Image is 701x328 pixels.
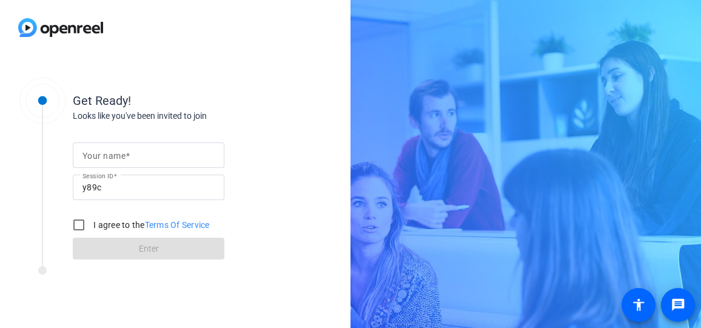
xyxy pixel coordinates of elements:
a: Terms Of Service [145,220,210,230]
mat-icon: accessibility [631,298,646,312]
div: Get Ready! [73,92,315,110]
mat-icon: message [671,298,685,312]
mat-label: Your name [82,151,126,161]
label: I agree to the [91,219,210,231]
div: Looks like you've been invited to join [73,110,315,122]
mat-label: Session ID [82,172,113,179]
